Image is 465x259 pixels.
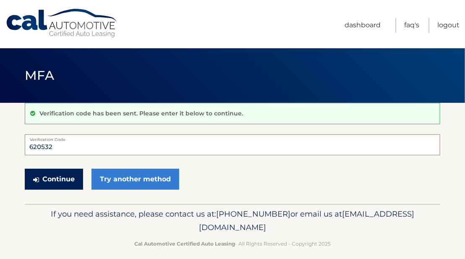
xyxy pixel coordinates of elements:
input: Verification Code [25,134,440,155]
a: Try another method [91,169,179,190]
a: Cal Automotive [5,8,119,38]
span: [PHONE_NUMBER] [216,209,290,219]
strong: Cal Automotive Certified Auto Leasing [134,241,235,247]
a: FAQ's [404,18,419,33]
span: MFA [25,68,54,83]
p: If you need assistance, please contact us at: or email us at [30,207,435,234]
span: [EMAIL_ADDRESS][DOMAIN_NAME] [199,209,414,232]
p: Verification code has been sent. Please enter it below to continue. [39,110,243,117]
a: Logout [437,18,460,33]
button: Continue [25,169,83,190]
label: Verification Code [25,134,440,141]
p: - All Rights Reserved - Copyright 2025 [30,239,435,248]
a: Dashboard [345,18,381,33]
